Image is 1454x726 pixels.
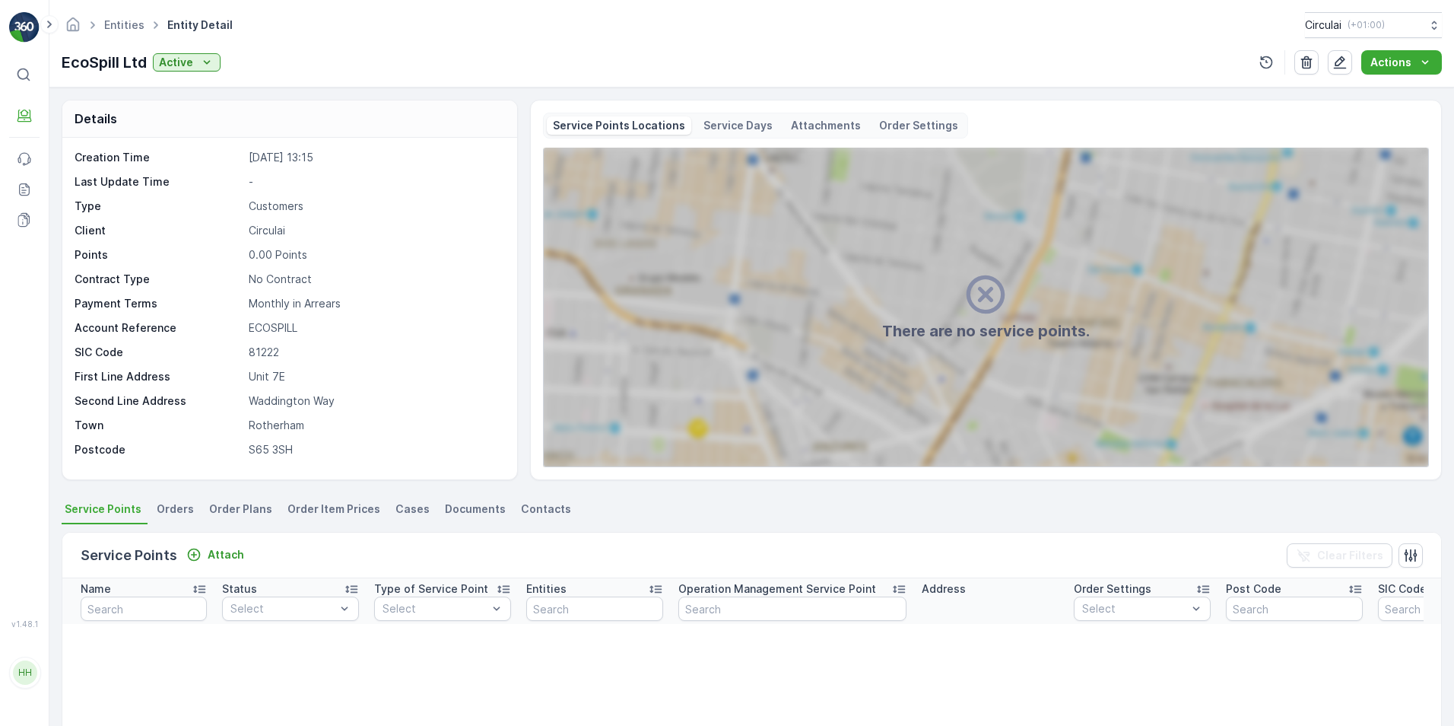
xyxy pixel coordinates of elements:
[157,502,194,517] span: Orders
[249,199,501,214] p: Customers
[75,199,243,214] p: Type
[249,174,501,189] p: -
[249,369,501,384] p: Unit 7E
[678,597,906,621] input: Search
[1305,12,1442,38] button: Circulai(+01:00)
[553,118,685,133] p: Service Points Locations
[159,55,193,70] p: Active
[75,247,243,263] p: Points
[879,118,958,133] p: Order Settings
[65,502,141,517] span: Service Points
[75,320,243,336] p: Account Reference
[75,223,243,238] p: Client
[249,223,501,238] p: Circulai
[13,661,37,685] div: HH
[1370,55,1411,70] p: Actions
[81,597,207,621] input: Search
[104,18,144,31] a: Entities
[383,601,487,616] p: Select
[9,12,40,43] img: logo
[249,393,501,409] p: Waddington Way
[75,296,243,311] p: Payment Terms
[1378,581,1427,597] p: SIC Code
[1287,543,1392,568] button: Clear Filters
[75,393,243,409] p: Second Line Address
[395,502,430,517] span: Cases
[75,272,243,287] p: Contract Type
[249,345,501,360] p: 81222
[287,502,380,517] span: Order Item Prices
[526,597,663,621] input: Search
[1082,601,1187,616] p: Select
[9,632,40,714] button: HH
[222,581,257,597] p: Status
[75,150,243,165] p: Creation Time
[62,51,147,74] p: EcoSpill Ltd
[882,320,1090,342] h2: There are no service points.
[164,18,236,33] span: Entity Detail
[75,442,243,457] p: Postcode
[81,545,177,566] p: Service Points
[180,546,250,564] button: Attach
[75,110,117,128] p: Details
[249,418,501,433] p: Rotherham
[75,418,243,433] p: Town
[249,442,501,457] p: S65 3SH
[526,581,567,597] p: Entities
[445,502,506,517] span: Documents
[230,601,335,616] p: Select
[9,619,40,629] span: v 1.48.1
[209,502,272,517] span: Order Plans
[249,320,501,336] p: ECOSPILL
[374,581,488,597] p: Type of Service Point
[81,581,111,597] p: Name
[1361,50,1442,75] button: Actions
[75,369,243,384] p: First Line Address
[1317,548,1383,563] p: Clear Filters
[153,53,221,72] button: Active
[678,581,876,597] p: Operation Management Service Point
[703,118,773,133] p: Service Days
[249,272,501,287] p: No Contract
[65,22,81,35] a: Homepage
[521,502,571,517] span: Contacts
[75,174,243,189] p: Last Update Time
[249,296,501,311] p: Monthly in Arrears
[922,581,966,597] p: Address
[75,345,243,360] p: SIC Code
[208,547,244,562] p: Attach
[1348,19,1385,31] p: ( +01:00 )
[791,118,861,133] p: Attachments
[1226,581,1281,597] p: Post Code
[249,150,501,165] p: [DATE] 13:15
[249,247,501,263] p: 0.00 Points
[1074,581,1151,597] p: Order Settings
[1226,597,1363,621] input: Search
[1305,18,1341,33] p: Circulai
